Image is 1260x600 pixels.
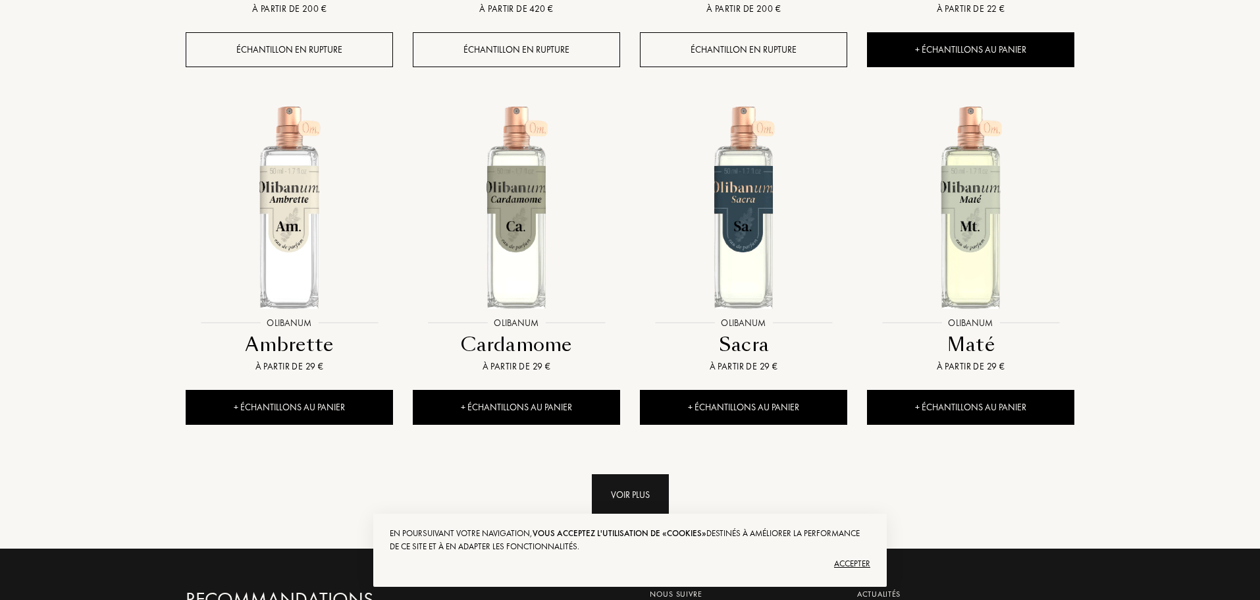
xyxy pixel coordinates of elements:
div: À partir de 29 € [191,360,388,373]
div: Voir plus [592,474,669,516]
div: À partir de 420 € [418,2,615,16]
div: À partir de 200 € [191,2,388,16]
div: + Échantillons au panier [867,390,1074,425]
div: En poursuivant votre navigation, destinés à améliorer la performance de ce site et à en adapter l... [390,527,870,553]
img: Ambrette Olibanum [187,105,392,310]
a: Cardamome OlibanumOlibanumCardamomeÀ partir de 29 € [413,90,620,391]
div: À partir de 200 € [645,2,842,16]
div: Actualités [857,588,1064,600]
div: + Échantillons au panier [186,390,393,425]
div: À partir de 29 € [418,360,615,373]
div: Accepter [390,553,870,574]
div: Nous suivre [650,588,837,600]
div: Échantillon en rupture [413,32,620,67]
a: Ambrette OlibanumOlibanumAmbretteÀ partir de 29 € [186,90,393,391]
a: Maté OlibanumOlibanumMatéÀ partir de 29 € [867,90,1074,391]
div: Échantillon en rupture [640,32,847,67]
img: Maté Olibanum [868,105,1073,310]
a: Sacra OlibanumOlibanumSacraÀ partir de 29 € [640,90,847,391]
div: + Échantillons au panier [413,390,620,425]
div: À partir de 22 € [872,2,1069,16]
div: À partir de 29 € [645,360,842,373]
img: Cardamome Olibanum [414,105,619,310]
span: vous acceptez l'utilisation de «cookies» [533,528,706,539]
img: Sacra Olibanum [641,105,846,310]
div: Échantillon en rupture [186,32,393,67]
div: + Échantillons au panier [867,32,1074,67]
div: À partir de 29 € [872,360,1069,373]
div: + Échantillons au panier [640,390,847,425]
